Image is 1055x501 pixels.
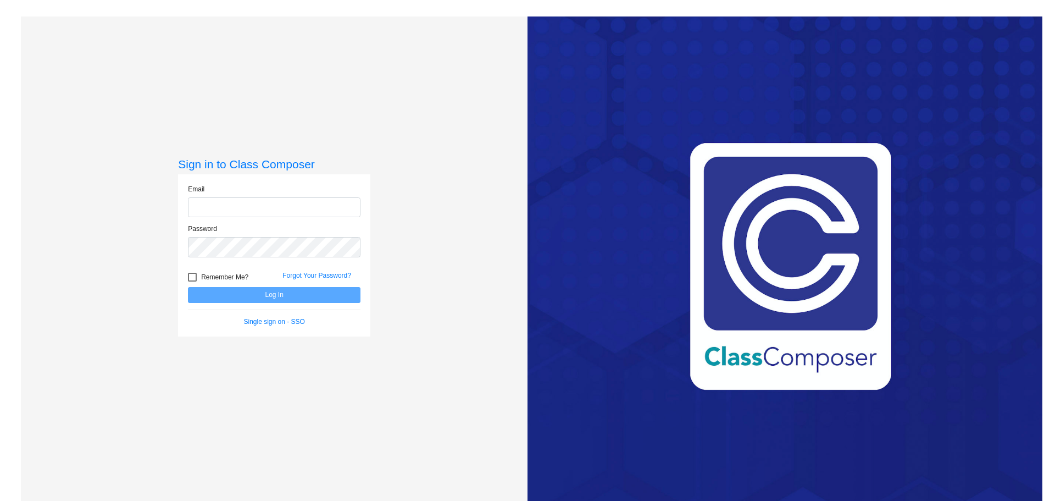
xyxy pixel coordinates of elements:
[188,184,204,194] label: Email
[188,224,217,234] label: Password
[178,157,370,171] h3: Sign in to Class Composer
[282,272,351,279] a: Forgot Your Password?
[244,318,305,326] a: Single sign on - SSO
[188,287,360,303] button: Log In
[201,271,248,284] span: Remember Me?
